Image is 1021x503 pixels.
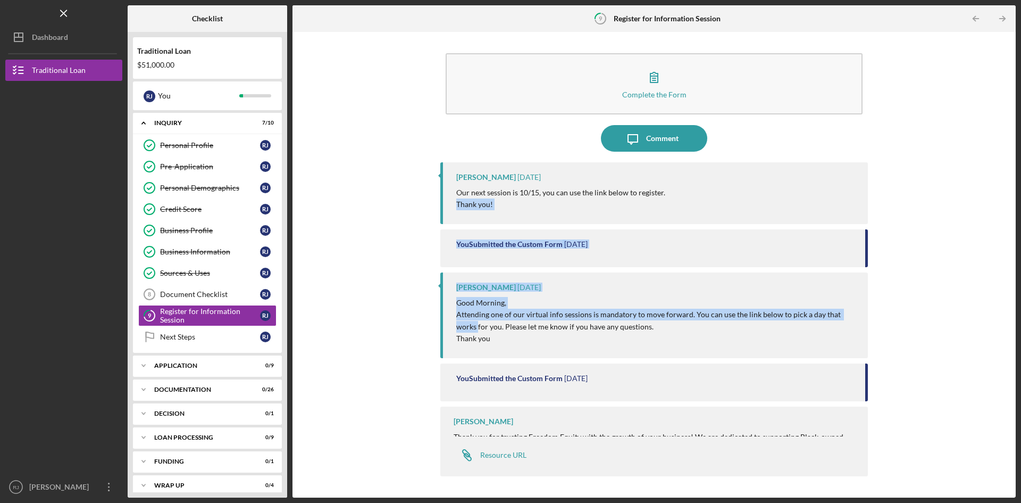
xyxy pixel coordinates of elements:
div: Business Profile [160,226,260,235]
a: Sources & UsesRJ [138,262,277,284]
p: Our next session is 10/15, you can use the link below to register. [456,187,665,199]
div: You Submitted the Custom Form [456,374,563,383]
a: 9Register for Information SessionRJ [138,305,277,326]
div: [PERSON_NAME] [456,283,516,292]
div: Personal Demographics [160,184,260,192]
div: R J [260,140,271,151]
div: $51,000.00 [137,61,278,69]
div: Register for Information Session [160,307,260,324]
a: Pre-ApplicationRJ [138,156,277,177]
div: Funding [154,458,247,465]
div: R J [144,90,155,102]
div: [PERSON_NAME] [456,173,516,182]
time: 2025-09-20 22:13 [564,374,588,383]
div: Dashboard [32,27,68,51]
div: Resource URL [480,451,526,459]
a: 8Document ChecklistRJ [138,284,277,305]
div: Complete the Form [622,90,687,98]
div: R J [260,246,271,257]
div: 0 / 26 [255,386,274,393]
div: R J [260,332,271,342]
div: 0 / 9 [255,362,274,369]
div: R J [260,268,271,278]
div: R J [260,161,271,172]
tspan: 8 [148,291,151,298]
tspan: 9 [148,312,152,319]
div: Next Steps [160,333,260,341]
div: R J [260,310,271,321]
a: Business InformationRJ [138,241,277,262]
a: Resource URL [454,444,526,466]
button: Traditional Loan [5,60,122,81]
a: Credit ScoreRJ [138,199,277,220]
div: Comment [646,125,679,152]
a: Personal ProfileRJ [138,135,277,156]
p: Thank you for trusting Freedom Equity with the growth of your business! We are dedicated to suppo... [454,431,857,467]
a: Next StepsRJ [138,326,277,348]
div: You Submitted the Custom Form [456,240,563,249]
button: Complete the Form [446,53,863,114]
div: Business Information [160,248,260,256]
div: Inquiry [154,120,247,126]
div: 7 / 10 [255,120,274,126]
button: Comment [601,125,707,152]
div: [PERSON_NAME] [27,476,96,500]
div: Wrap up [154,482,247,489]
b: Register for Information Session [614,14,721,23]
tspan: 9 [599,15,602,22]
div: Document Checklist [160,290,260,299]
time: 2025-10-09 18:33 [517,173,541,182]
div: Documentation [154,386,247,393]
div: R J [260,289,271,300]
button: Dashboard [5,27,122,48]
div: Personal Profile [160,141,260,150]
div: [PERSON_NAME] [454,417,513,426]
div: Pre-Application [160,162,260,171]
div: Loan Processing [154,434,247,441]
a: Business ProfileRJ [138,220,277,241]
div: R J [260,204,271,215]
div: 0 / 4 [255,482,274,489]
text: RJ [13,484,19,490]
div: You [158,87,239,105]
div: R J [260,183,271,193]
div: Traditional Loan [137,47,278,55]
div: 0 / 1 [255,458,274,465]
b: Checklist [192,14,223,23]
p: Good Morning, [456,297,857,309]
div: Credit Score [160,205,260,213]
p: Thank you! [456,199,665,210]
div: R J [260,225,271,236]
p: Thank you [456,333,857,344]
div: Sources & Uses [160,269,260,277]
div: Traditional Loan [32,60,86,84]
a: Personal DemographicsRJ [138,177,277,199]
time: 2025-10-06 16:11 [564,240,588,249]
div: 0 / 9 [255,434,274,441]
button: RJ[PERSON_NAME] [5,476,122,498]
time: 2025-09-25 13:35 [517,283,541,292]
div: Decision [154,410,247,417]
div: 0 / 1 [255,410,274,417]
div: Application [154,362,247,369]
p: Attending one of our virtual info sessions is mandatory to move forward. You can use the link bel... [456,309,857,333]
